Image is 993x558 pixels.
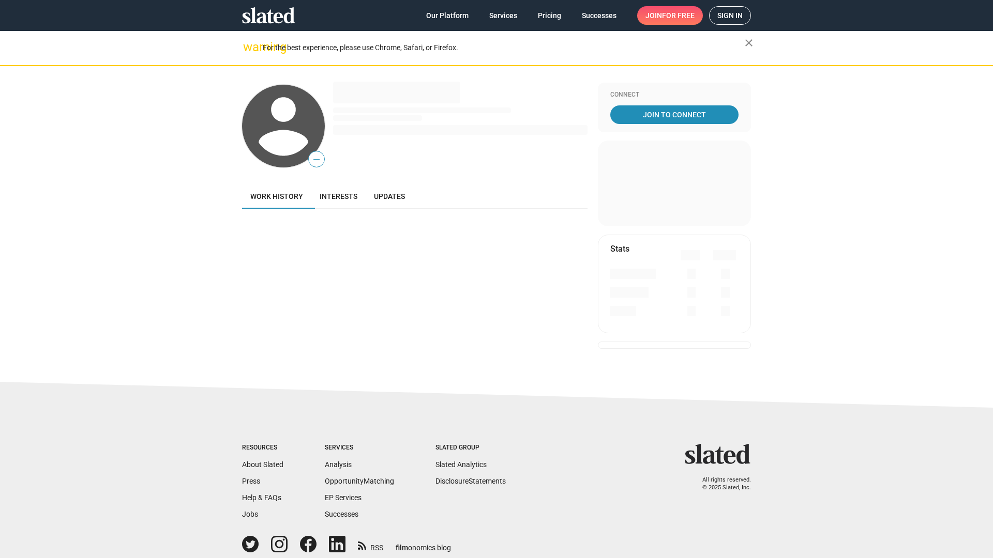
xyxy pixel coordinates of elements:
a: Jobs [242,510,258,518]
span: Join To Connect [612,105,736,124]
span: for free [662,6,695,25]
a: EP Services [325,493,362,502]
span: Our Platform [426,6,469,25]
span: film [396,544,408,552]
a: Joinfor free [637,6,703,25]
span: Pricing [538,6,561,25]
mat-icon: warning [243,41,255,53]
div: For the best experience, please use Chrome, Safari, or Firefox. [263,41,745,55]
span: Sign in [717,7,743,24]
a: Interests [311,184,366,209]
a: Work history [242,184,311,209]
a: Join To Connect [610,105,739,124]
a: Services [481,6,525,25]
a: Sign in [709,6,751,25]
span: Successes [582,6,616,25]
a: filmonomics blog [396,535,451,553]
p: All rights reserved. © 2025 Slated, Inc. [691,476,751,491]
a: Help & FAQs [242,493,281,502]
div: Connect [610,91,739,99]
a: Successes [574,6,625,25]
span: Services [489,6,517,25]
span: — [309,153,324,166]
a: Analysis [325,460,352,469]
a: Press [242,477,260,485]
a: Successes [325,510,358,518]
span: Interests [320,192,357,200]
span: Join [645,6,695,25]
a: RSS [358,537,383,553]
a: DisclosureStatements [435,477,506,485]
mat-icon: close [743,37,755,49]
span: Updates [374,192,405,200]
a: Slated Analytics [435,460,487,469]
a: Updates [366,184,413,209]
a: Our Platform [418,6,477,25]
div: Services [325,444,394,452]
a: OpportunityMatching [325,477,394,485]
div: Resources [242,444,283,452]
span: Work history [250,192,303,200]
mat-card-title: Stats [610,243,629,254]
a: Pricing [530,6,569,25]
a: About Slated [242,460,283,469]
div: Slated Group [435,444,506,452]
